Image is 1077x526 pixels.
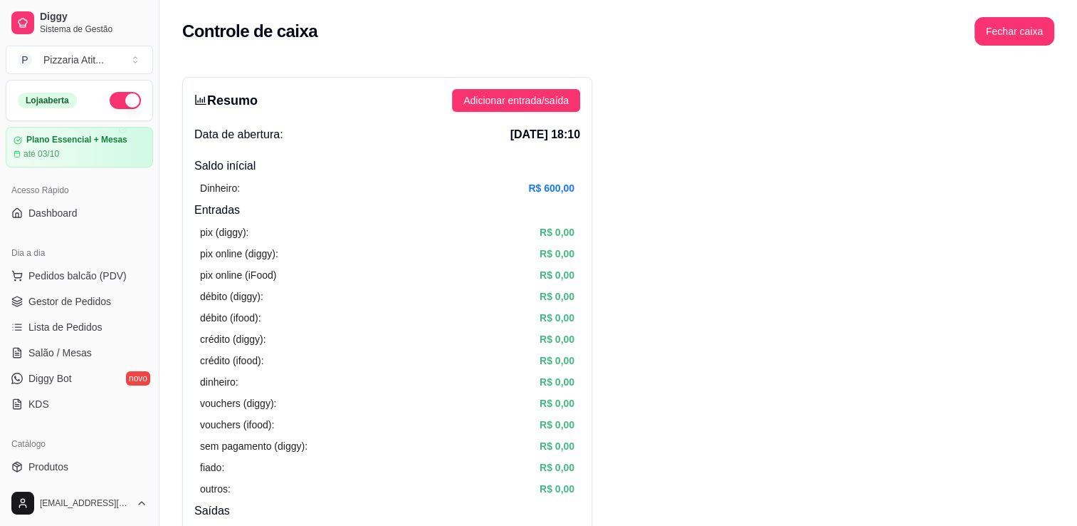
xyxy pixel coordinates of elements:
[6,316,153,339] a: Lista de Pedidos
[540,310,574,326] article: R$ 0,00
[6,46,153,74] button: Select a team
[200,310,261,326] article: débito (ifood):
[200,460,224,475] article: fiado:
[194,126,283,143] span: Data de abertura:
[200,267,276,283] article: pix online (iFood)
[540,438,574,454] article: R$ 0,00
[194,158,580,175] h4: Saldo inícial
[540,353,574,368] article: R$ 0,00
[28,346,92,360] span: Salão / Mesas
[540,246,574,262] article: R$ 0,00
[28,269,127,283] span: Pedidos balcão (PDV)
[194,202,580,219] h4: Entradas
[6,290,153,313] a: Gestor de Pedidos
[43,53,104,67] div: Pizzaria Atit ...
[200,353,263,368] article: crédito (ifood):
[540,225,574,240] article: R$ 0,00
[40,11,147,24] span: Diggy
[200,289,263,304] article: débito (diggy):
[540,396,574,411] article: R$ 0,00
[200,331,266,347] article: crédito (diggy):
[200,417,274,433] article: vouchers (ifood):
[194,91,258,110] h3: Resumo
[6,202,153,225] a: Dashboard
[28,206,78,220] span: Dashboard
[200,374,238,390] article: dinheiro:
[6,341,153,364] a: Salão / Mesas
[200,438,308,454] article: sem pagamento (diggy):
[18,93,77,108] div: Loja aberta
[200,180,240,196] article: Dinheiro:
[6,179,153,202] div: Acesso Rápido
[6,264,153,287] button: Pedidos balcão (PDV)
[540,374,574,390] article: R$ 0,00
[28,320,103,334] span: Lista de Pedidos
[40,497,130,509] span: [EMAIL_ADDRESS][DOMAIN_NAME]
[540,481,574,497] article: R$ 0,00
[194,93,207,106] span: bar-chart
[194,502,580,520] h4: Saídas
[200,246,278,262] article: pix online (diggy):
[540,289,574,304] article: R$ 0,00
[28,371,72,386] span: Diggy Bot
[540,417,574,433] article: R$ 0,00
[18,53,32,67] span: P
[40,24,147,35] span: Sistema de Gestão
[200,225,248,240] article: pix (diggy):
[6,127,153,167] a: Plano Essencial + Mesasaté 03/10
[23,148,59,160] article: até 03/10
[6,367,153,390] a: Diggy Botnovo
[28,460,68,474] span: Produtos
[26,135,127,145] article: Plano Essencial + Mesas
[463,93,569,108] span: Adicionar entrada/saída
[110,92,141,109] button: Alterar Status
[510,126,580,143] span: [DATE] 18:10
[28,294,111,309] span: Gestor de Pedidos
[452,89,580,112] button: Adicionar entrada/saída
[28,397,49,411] span: KDS
[200,396,276,411] article: vouchers (diggy):
[182,20,317,43] h2: Controle de caixa
[6,455,153,478] a: Produtos
[540,331,574,347] article: R$ 0,00
[6,242,153,264] div: Dia a dia
[974,17,1054,46] button: Fechar caixa
[540,267,574,283] article: R$ 0,00
[6,6,153,40] a: DiggySistema de Gestão
[6,393,153,416] a: KDS
[200,481,231,497] article: outros:
[528,180,574,196] article: R$ 600,00
[6,486,153,520] button: [EMAIL_ADDRESS][DOMAIN_NAME]
[6,433,153,455] div: Catálogo
[540,460,574,475] article: R$ 0,00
